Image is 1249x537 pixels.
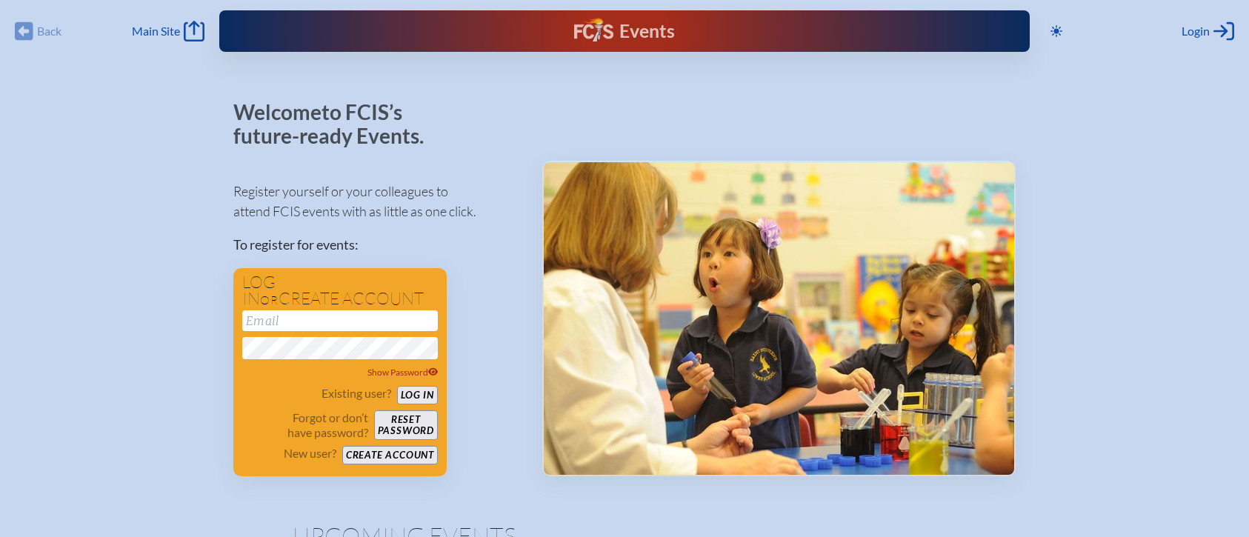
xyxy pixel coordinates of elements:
button: Create account [342,446,438,464]
p: Welcome to FCIS’s future-ready Events. [233,101,441,147]
span: Show Password [367,367,439,378]
p: New user? [284,446,336,461]
span: or [260,293,279,307]
input: Email [242,310,438,331]
button: Log in [397,386,438,404]
p: To register for events: [233,235,519,255]
button: Resetpassword [374,410,438,440]
a: Main Site [132,21,204,41]
span: Login [1182,24,1210,39]
p: Existing user? [322,386,391,401]
h1: Log in create account [242,274,438,307]
p: Register yourself or your colleagues to attend FCIS events with as little as one click. [233,181,519,221]
span: Main Site [132,24,180,39]
img: Events [544,162,1014,475]
p: Forgot or don’t have password? [242,410,368,440]
div: FCIS Events — Future ready [445,18,803,44]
